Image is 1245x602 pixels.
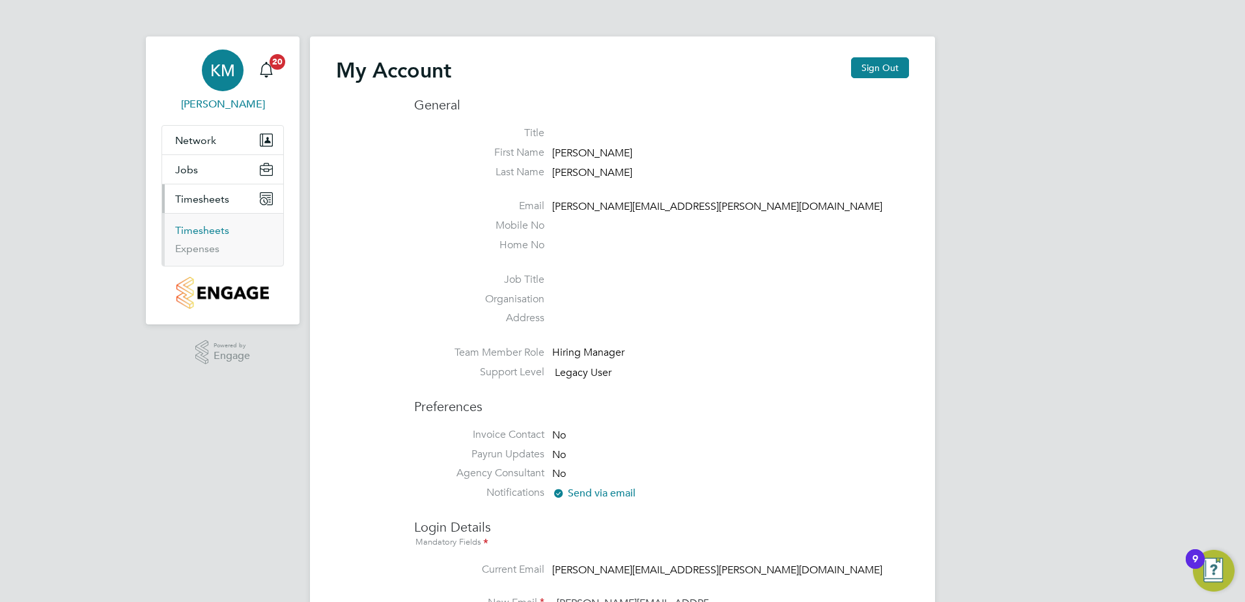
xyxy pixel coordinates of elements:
span: [PERSON_NAME][EMAIL_ADDRESS][PERSON_NAME][DOMAIN_NAME] [552,201,882,214]
span: Network [175,134,216,147]
label: Support Level [414,365,544,379]
nav: Main navigation [146,36,300,324]
a: KM[PERSON_NAME] [161,50,284,112]
label: Job Title [414,273,544,287]
span: [PERSON_NAME] [552,166,632,179]
label: Team Member Role [414,346,544,360]
a: Expenses [175,242,219,255]
button: Timesheets [162,184,283,213]
label: Address [414,311,544,325]
button: Network [162,126,283,154]
span: No [552,448,566,461]
label: Home No [414,238,544,252]
label: Payrun Updates [414,448,544,461]
span: Jobs [175,164,198,176]
span: Kyle Munden [161,96,284,112]
a: Powered byEngage [195,340,251,365]
span: Timesheets [175,193,229,205]
label: Last Name [414,165,544,179]
span: Engage [214,351,250,362]
a: Timesheets [175,224,229,236]
span: No [552,468,566,481]
label: Notifications [414,486,544,500]
label: Organisation [414,293,544,306]
button: Sign Out [851,57,909,78]
label: First Name [414,146,544,160]
div: Mandatory Fields [414,536,909,550]
label: Email [414,199,544,213]
a: Go to home page [161,277,284,309]
span: 20 [270,54,285,70]
label: Invoice Contact [414,428,544,442]
span: KM [210,62,235,79]
div: Timesheets [162,213,283,266]
label: Title [414,126,544,140]
label: Mobile No [414,219,544,233]
label: Current Email [414,563,544,577]
span: Legacy User [555,366,611,379]
span: [PERSON_NAME] [552,147,632,160]
img: countryside-properties-logo-retina.png [176,277,268,309]
span: [PERSON_NAME][EMAIL_ADDRESS][PERSON_NAME][DOMAIN_NAME] [552,564,882,577]
span: Powered by [214,340,250,351]
div: 9 [1192,559,1198,576]
h2: My Account [336,57,451,83]
button: Open Resource Center, 9 new notifications [1193,550,1235,592]
h3: General [414,96,909,113]
span: No [552,429,566,442]
button: Jobs [162,155,283,184]
label: Agency Consultant [414,466,544,480]
div: Hiring Manager [552,346,676,360]
span: Send via email [552,487,636,500]
a: 20 [253,50,279,91]
h3: Preferences [414,385,909,415]
h3: Login Details [414,506,909,550]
